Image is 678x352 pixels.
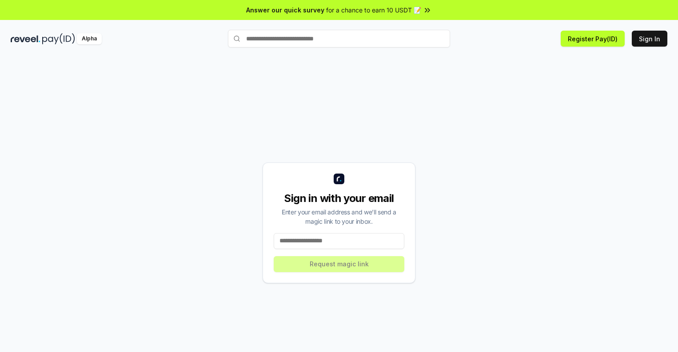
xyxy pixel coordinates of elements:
div: Alpha [77,33,102,44]
button: Register Pay(ID) [561,31,625,47]
span: for a chance to earn 10 USDT 📝 [326,5,421,15]
img: pay_id [42,33,75,44]
div: Sign in with your email [274,191,404,206]
img: logo_small [334,174,344,184]
div: Enter your email address and we’ll send a magic link to your inbox. [274,207,404,226]
img: reveel_dark [11,33,40,44]
span: Answer our quick survey [246,5,324,15]
button: Sign In [632,31,667,47]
